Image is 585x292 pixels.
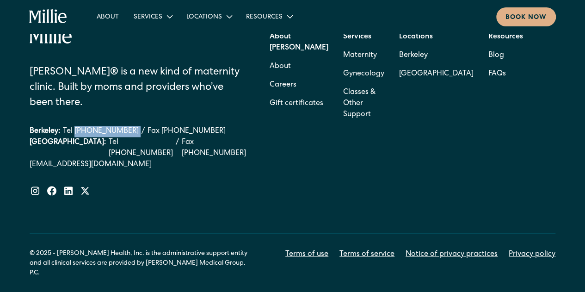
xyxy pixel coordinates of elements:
div: [PERSON_NAME]® is a new kind of maternity clinic. Built by moms and providers who’ve been there. [30,65,246,111]
strong: Locations [399,33,433,41]
a: home [29,9,67,24]
a: Blog [488,46,504,65]
a: About [89,9,126,24]
a: Classes & Other Support [343,83,384,124]
a: Berkeley [399,46,474,65]
a: Terms of service [339,249,394,260]
div: Locations [179,9,239,24]
a: Gift certificates [270,94,323,113]
div: / [176,137,179,159]
a: Notice of privacy practices [406,249,498,260]
div: [GEOGRAPHIC_DATA]: [30,137,106,159]
strong: About [PERSON_NAME] [270,33,328,52]
a: Fax [PHONE_NUMBER] [148,126,226,137]
strong: Services [343,33,371,41]
div: © 2025 - [PERSON_NAME] Health, Inc. is the administrative support entity and all clinical service... [30,249,252,278]
a: Privacy policy [509,249,555,260]
div: Resources [246,12,283,22]
div: Book now [505,13,547,23]
a: Tel [PHONE_NUMBER] [63,126,139,137]
a: Terms of use [285,249,328,260]
a: Fax [PHONE_NUMBER] [182,137,246,159]
div: / [142,126,145,137]
div: Resources [239,9,299,24]
a: Gynecology [343,65,384,83]
div: Services [126,9,179,24]
div: Services [134,12,162,22]
a: About [270,57,291,76]
div: Locations [186,12,222,22]
a: [GEOGRAPHIC_DATA] [399,65,474,83]
a: Book now [496,7,556,26]
a: [EMAIL_ADDRESS][DOMAIN_NAME] [30,159,246,170]
a: Maternity [343,46,377,65]
div: Berkeley: [30,126,60,137]
a: FAQs [488,65,506,83]
a: Careers [270,76,296,94]
strong: Resources [488,33,523,41]
a: Tel [PHONE_NUMBER] [109,137,173,159]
